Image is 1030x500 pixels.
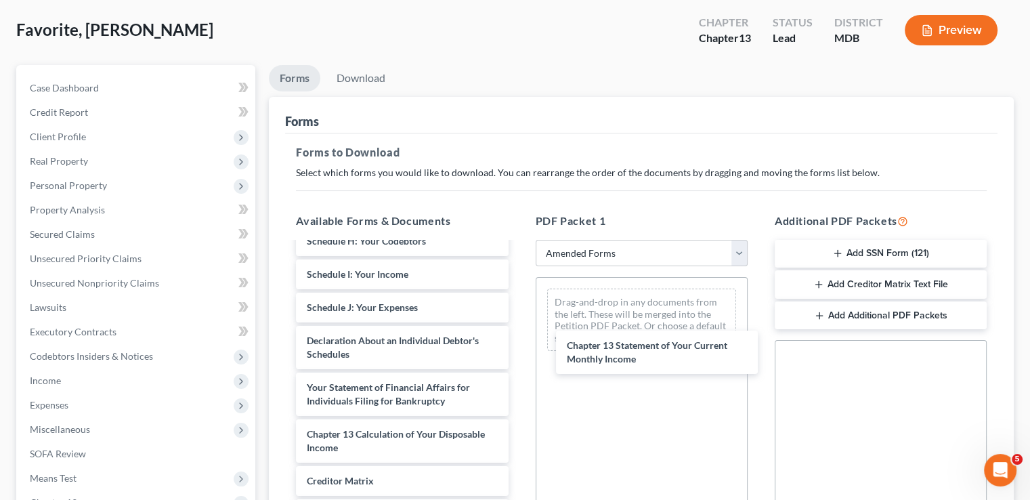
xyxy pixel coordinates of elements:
[1012,454,1023,465] span: 5
[19,320,255,344] a: Executory Contracts
[775,301,987,330] button: Add Additional PDF Packets
[567,339,727,364] span: Chapter 13 Statement of Your Current Monthly Income
[296,144,987,161] h5: Forms to Download
[905,15,997,45] button: Preview
[536,213,748,229] h5: PDF Packet 1
[699,30,751,46] div: Chapter
[30,301,66,313] span: Lawsuits
[285,113,319,129] div: Forms
[834,15,883,30] div: District
[30,423,90,435] span: Miscellaneous
[269,65,320,91] a: Forms
[834,30,883,46] div: MDB
[30,448,86,459] span: SOFA Review
[30,82,99,93] span: Case Dashboard
[547,289,736,351] div: Drag-and-drop in any documents from the left. These will be merged into the Petition PDF Packet. ...
[326,65,396,91] a: Download
[739,31,751,44] span: 13
[16,20,213,39] span: Favorite, [PERSON_NAME]
[19,442,255,466] a: SOFA Review
[307,235,426,247] span: Schedule H: Your Codebtors
[30,472,77,484] span: Means Test
[773,30,813,46] div: Lead
[30,228,95,240] span: Secured Claims
[30,253,142,264] span: Unsecured Priority Claims
[307,268,408,280] span: Schedule I: Your Income
[773,15,813,30] div: Status
[699,15,751,30] div: Chapter
[307,301,418,313] span: Schedule J: Your Expenses
[307,428,485,453] span: Chapter 13 Calculation of Your Disposable Income
[30,375,61,386] span: Income
[30,155,88,167] span: Real Property
[19,76,255,100] a: Case Dashboard
[775,270,987,299] button: Add Creditor Matrix Text File
[19,247,255,271] a: Unsecured Priority Claims
[775,240,987,268] button: Add SSN Form (121)
[19,198,255,222] a: Property Analysis
[296,213,508,229] h5: Available Forms & Documents
[30,106,88,118] span: Credit Report
[296,166,987,180] p: Select which forms you would like to download. You can rearrange the order of the documents by dr...
[19,100,255,125] a: Credit Report
[307,475,374,486] span: Creditor Matrix
[30,399,68,411] span: Expenses
[19,295,255,320] a: Lawsuits
[307,381,470,407] span: Your Statement of Financial Affairs for Individuals Filing for Bankruptcy
[307,335,479,360] span: Declaration About an Individual Debtor's Schedules
[984,454,1016,486] iframe: Intercom live chat
[30,180,107,191] span: Personal Property
[30,350,153,362] span: Codebtors Insiders & Notices
[30,326,116,337] span: Executory Contracts
[775,213,987,229] h5: Additional PDF Packets
[30,277,159,289] span: Unsecured Nonpriority Claims
[30,204,105,215] span: Property Analysis
[19,222,255,247] a: Secured Claims
[19,271,255,295] a: Unsecured Nonpriority Claims
[30,131,86,142] span: Client Profile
